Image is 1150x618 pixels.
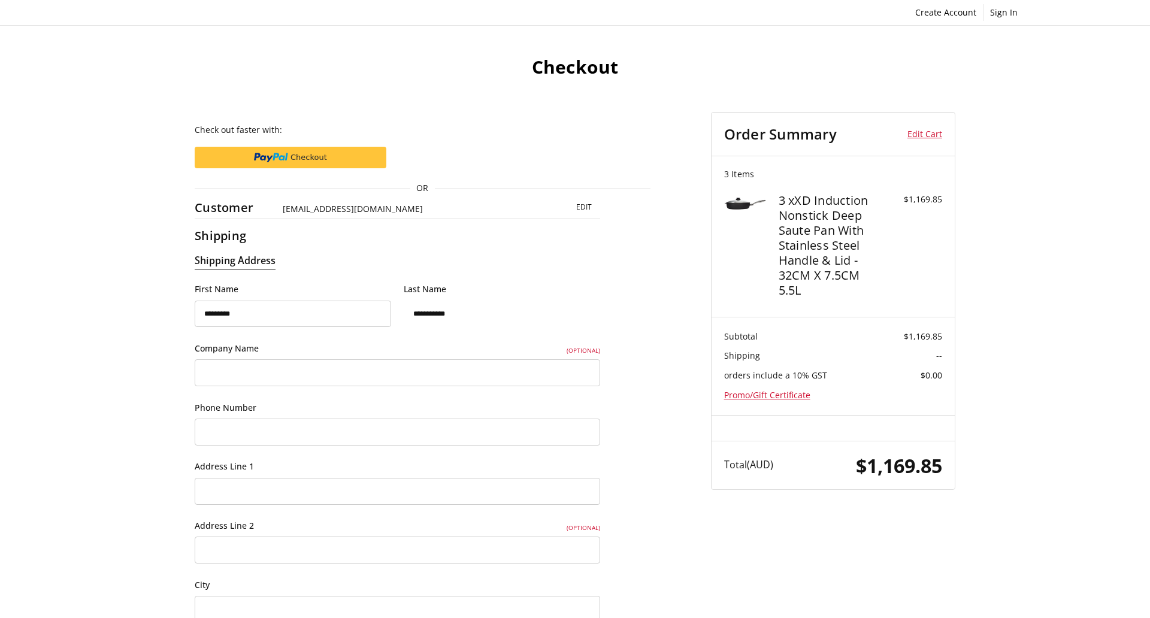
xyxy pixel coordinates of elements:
[983,4,1024,21] a: Sign In
[724,389,810,401] a: Promo/Gift Certificate
[936,350,942,361] span: --
[891,125,942,143] a: Edit Cart
[724,125,891,143] h3: Order Summary
[195,200,270,215] h2: Customer
[909,4,983,21] a: Create Account
[410,181,435,195] span: OR
[195,578,600,592] label: City
[921,369,942,381] span: $0.00
[195,401,600,414] label: Phone Number
[195,342,600,355] label: Company Name
[195,460,600,473] label: Address Line 1
[856,452,942,478] span: $1,169.85
[724,350,760,361] span: Shipping
[195,519,600,532] label: Address Line 2
[195,123,650,136] p: Check out faster with:
[283,202,543,215] div: [EMAIL_ADDRESS][DOMAIN_NAME]
[904,331,942,342] span: $1,169.85
[724,169,942,180] h3: 3 Items
[779,193,885,298] h4: 3 x XD Induction Nonstick Deep Saute Pan With Stainless Steel Handle & Lid - 32CM X 7.5CM 5.5L
[126,56,1024,78] h1: Checkout
[126,26,276,86] img: Free Shipping On Every Order
[568,199,600,215] button: Edit
[195,253,276,269] legend: Shipping Address
[724,458,773,471] span: Total (AUD)
[195,228,270,243] h2: Shipping
[195,283,391,296] label: First Name
[888,193,942,205] div: $1,169.85
[724,331,758,342] span: Subtotal
[724,369,827,381] span: orders include a 10% GST
[195,147,386,168] iframe: PayPal-paypal
[567,523,600,532] small: (Optional)
[404,283,600,296] label: Last Name
[567,346,600,355] small: (Optional)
